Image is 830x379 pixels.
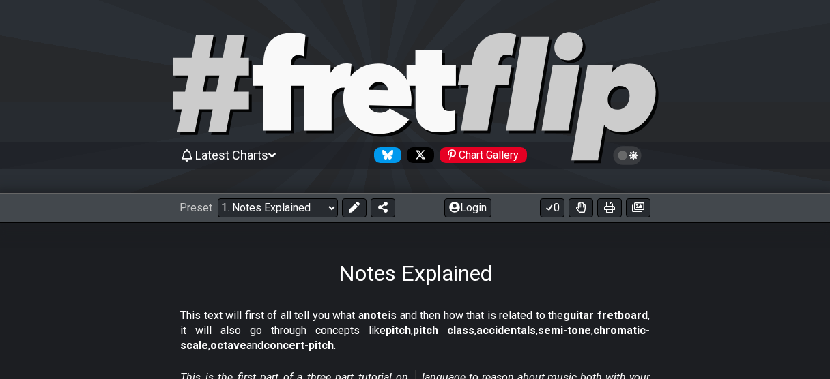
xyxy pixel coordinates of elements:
p: This text will first of all tell you what a is and then how that is related to the , it will also... [180,308,650,354]
button: 0 [540,198,564,217]
a: #fretflip at Pinterest [434,147,527,163]
span: Latest Charts [195,148,268,162]
select: Preset [218,198,338,217]
span: Preset [180,201,212,214]
div: Chart Gallery [440,147,527,163]
button: Share Preset [371,198,395,217]
button: Login [444,198,491,217]
strong: pitch class [413,324,474,337]
button: Create image [626,198,650,217]
span: Toggle light / dark theme [620,149,635,162]
a: Follow #fretflip at X [401,147,434,163]
strong: guitar fretboard [563,309,648,322]
strong: note [364,309,388,322]
strong: semi-tone [538,324,591,337]
strong: pitch [386,324,411,337]
strong: accidentals [476,324,536,337]
h1: Notes Explained [339,260,492,286]
button: Print [597,198,622,217]
a: Follow #fretflip at Bluesky [369,147,401,163]
strong: concert-pitch [263,339,334,352]
button: Toggle Dexterity for all fretkits [569,198,593,217]
strong: octave [210,339,246,352]
button: Edit Preset [342,198,367,217]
